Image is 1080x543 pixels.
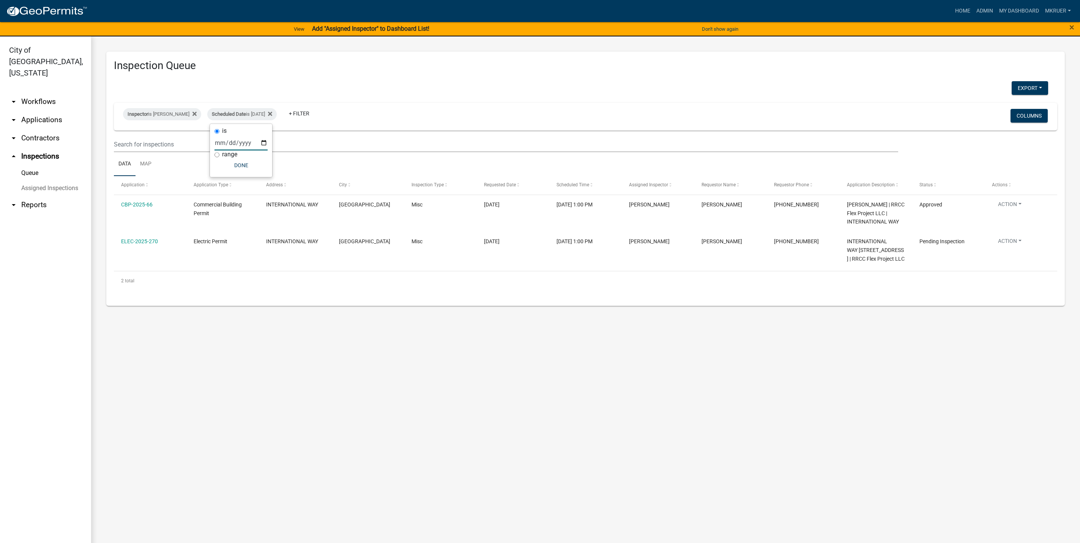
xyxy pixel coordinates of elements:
[339,201,390,208] span: JEFFERSONVILLE
[847,238,905,262] span: INTERNATIONAL WAY 485 International Dr. Suite 400 | RRCC Flex Project LLC
[484,201,500,208] span: 08/15/2025
[774,182,809,187] span: Requestor Phone
[694,176,767,194] datatable-header-cell: Requestor Name
[339,238,390,244] span: JEFFERSONVILLE
[259,176,331,194] datatable-header-cell: Address
[222,128,227,134] label: is
[1069,23,1074,32] button: Close
[699,23,741,35] button: Don't show again
[702,238,742,244] span: ERIC
[114,137,898,152] input: Search for inspections
[1011,109,1048,123] button: Columns
[952,4,973,18] a: Home
[283,107,315,120] a: + Filter
[1069,22,1074,33] span: ×
[919,182,933,187] span: Status
[194,201,242,216] span: Commercial Building Permit
[9,115,18,124] i: arrow_drop_down
[114,176,186,194] datatable-header-cell: Application
[985,176,1057,194] datatable-header-cell: Actions
[266,238,318,244] span: INTERNATIONAL WAY
[194,238,227,244] span: Electric Permit
[622,176,694,194] datatable-header-cell: Assigned Inspector
[774,201,819,208] span: 502-817-2779
[186,176,259,194] datatable-header-cell: Application Type
[767,176,839,194] datatable-header-cell: Requestor Phone
[919,201,942,208] span: Approved
[9,200,18,209] i: arrow_drop_down
[412,201,423,208] span: Misc
[847,182,895,187] span: Application Description
[121,238,158,244] a: ELEC-2025-270
[919,238,965,244] span: Pending Inspection
[9,134,18,143] i: arrow_drop_down
[629,182,668,187] span: Assigned Inspector
[136,152,156,176] a: Map
[9,97,18,106] i: arrow_drop_down
[557,200,615,209] div: [DATE] 1:00 PM
[412,182,444,187] span: Inspection Type
[266,201,318,208] span: INTERNATIONAL WAY
[912,176,985,194] datatable-header-cell: Status
[312,25,429,32] strong: Add "Assigned Inspector" to Dashboard List!
[557,182,589,187] span: Scheduled Time
[339,182,347,187] span: City
[992,200,1028,211] button: Action
[484,182,516,187] span: Requested Date
[847,201,905,225] span: Robert Libs | RRCC Flex Project LLC | INTERNATIONAL WAY
[128,111,148,117] span: Inspector
[207,108,277,120] div: is [DATE]
[121,201,153,208] a: CBP-2025-66
[484,238,500,244] span: 08/15/2025
[123,108,201,120] div: is [PERSON_NAME]
[194,182,228,187] span: Application Type
[9,152,18,161] i: arrow_drop_up
[702,182,736,187] span: Requestor Name
[114,152,136,176] a: Data
[839,176,912,194] datatable-header-cell: Application Description
[412,238,423,244] span: Misc
[222,151,237,157] label: range
[992,182,1007,187] span: Actions
[121,182,145,187] span: Application
[114,271,1057,290] div: 2 total
[992,237,1028,248] button: Action
[702,201,742,208] span: ERIC
[629,201,670,208] span: larry wallace
[266,182,283,187] span: Address
[629,238,670,244] span: larry wallace
[212,111,246,117] span: Scheduled Date
[774,238,819,244] span: 502-817-2779
[291,23,307,35] a: View
[114,59,1057,72] h3: Inspection Queue
[1012,81,1048,95] button: Export
[404,176,477,194] datatable-header-cell: Inspection Type
[331,176,404,194] datatable-header-cell: City
[549,176,622,194] datatable-header-cell: Scheduled Time
[214,159,268,172] button: Done
[996,4,1042,18] a: My Dashboard
[477,176,549,194] datatable-header-cell: Requested Date
[557,237,615,246] div: [DATE] 1:00 PM
[973,4,996,18] a: Admin
[1042,4,1074,18] a: mkruer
